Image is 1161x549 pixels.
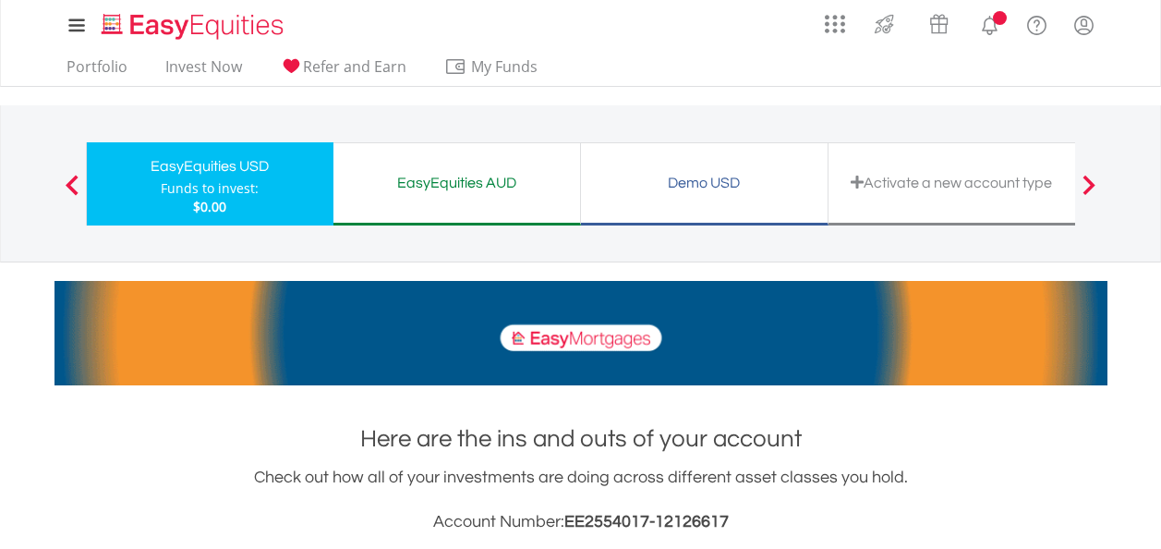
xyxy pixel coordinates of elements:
[158,57,249,86] a: Invest Now
[98,153,322,179] div: EasyEquities USD
[54,281,1107,385] img: EasyMortage Promotion Banner
[912,5,966,39] a: Vouchers
[193,198,226,215] span: $0.00
[54,465,1107,535] div: Check out how all of your investments are doing across different asset classes you hold.
[54,509,1107,535] h3: Account Number:
[1013,5,1060,42] a: FAQ's and Support
[813,5,857,34] a: AppsGrid
[94,5,291,42] a: Home page
[966,5,1013,42] a: Notifications
[345,170,569,196] div: EasyEquities AUD
[840,170,1064,196] div: Activate a new account type
[592,170,816,196] div: Demo USD
[825,14,845,34] img: grid-menu-icon.svg
[272,57,414,86] a: Refer and Earn
[303,56,406,77] span: Refer and Earn
[444,55,565,79] span: My Funds
[564,513,729,531] span: EE2554017-12126617
[924,9,954,39] img: vouchers-v2.svg
[54,422,1107,456] h1: Here are the ins and outs of your account
[98,11,291,42] img: EasyEquities_Logo.png
[161,179,259,198] div: Funds to invest:
[1060,5,1107,45] a: My Profile
[59,57,135,86] a: Portfolio
[869,9,900,39] img: thrive-v2.svg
